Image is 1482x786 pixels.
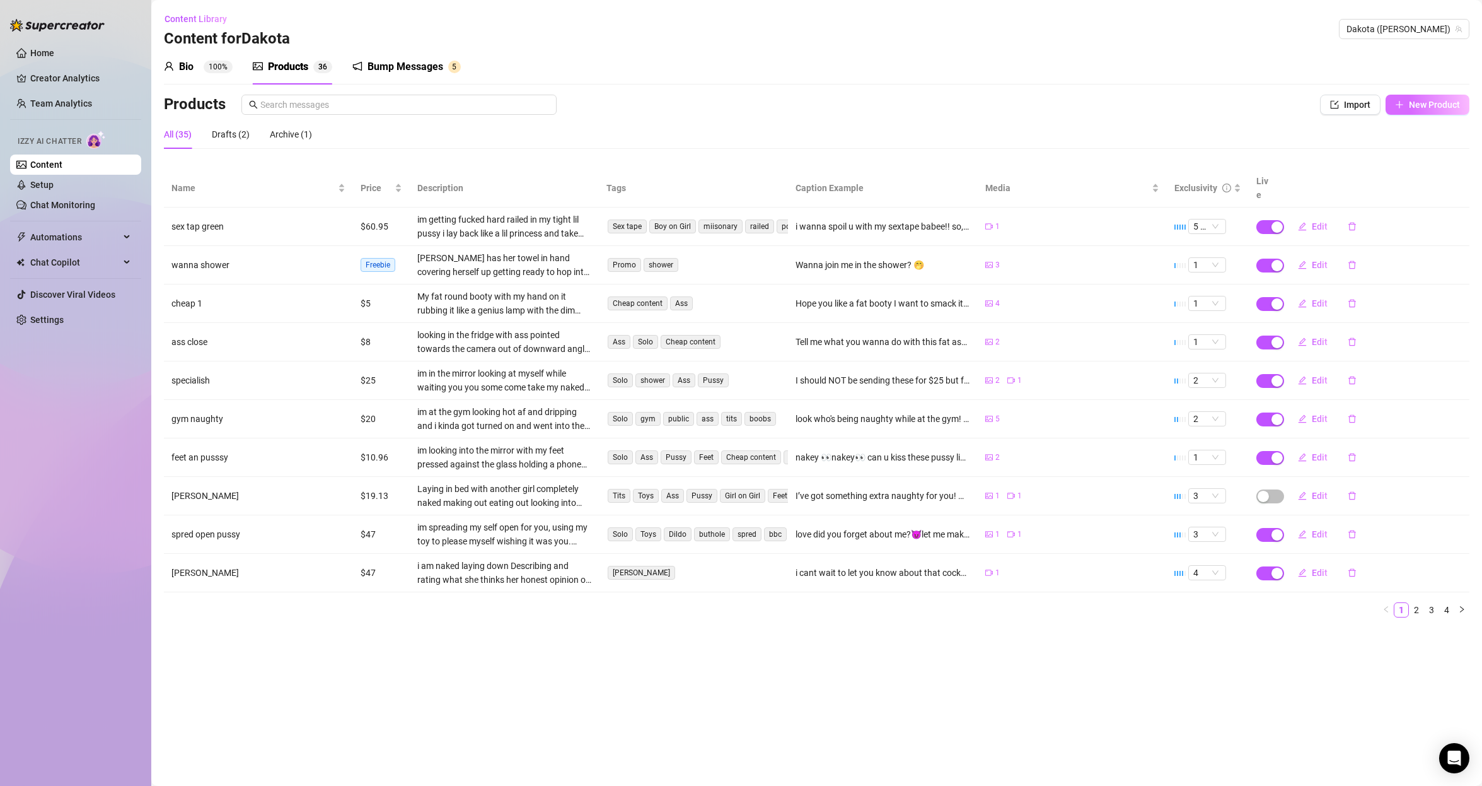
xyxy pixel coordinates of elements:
[1288,370,1338,390] button: Edit
[633,489,659,503] span: Toys
[784,450,806,464] span: Tits
[721,412,742,426] span: tits
[1193,296,1221,310] span: 1
[417,290,591,317] div: My fat round booty with my hand on it rubbing it like a genius lamp with the dim blue light glowi...
[1440,603,1454,617] a: 4
[417,443,591,471] div: im looking into the mirror with my feet pressed against the glass holding a phone taking a pictur...
[1409,602,1424,618] li: 2
[30,68,131,88] a: Creator Analytics
[1312,568,1328,578] span: Edit
[417,328,591,356] div: looking in the fridge with ass pointed towards the camera out of downward angle shot looking into...
[788,169,977,208] th: Caption Example
[253,61,263,71] span: picture
[608,527,633,541] span: Solo
[212,127,250,141] div: Drafts (2)
[1338,486,1367,506] button: delete
[1454,602,1469,618] li: Next Page
[353,169,410,208] th: Price
[1410,603,1423,617] a: 2
[1338,332,1367,352] button: delete
[985,492,993,500] span: picture
[164,246,353,284] td: wanna shower
[1458,606,1466,613] span: right
[164,127,192,141] div: All (35)
[608,373,633,387] span: Solo
[985,261,993,269] span: picture
[796,335,970,349] div: Tell me what you wanna do with this fat ass 🤭🤭
[720,489,765,503] span: Girl on Girl
[995,567,1000,579] span: 1
[985,454,993,461] span: picture
[417,520,591,548] div: im spreading my self open for you, using my toy to please myself wishing it was you. moaning and ...
[1338,255,1367,275] button: delete
[796,258,924,272] div: Wanna join me in the shower? 🤭
[417,367,591,394] div: im in the mirror looking at myself while waiting you you some come take my naked body towel on th...
[1298,337,1307,346] span: edit
[417,213,591,240] div: im getting fucked hard railed in my tight lil pussy i lay back like a lil princess and take that ...
[1288,447,1338,467] button: Edit
[661,335,721,349] span: Cheap content
[164,361,353,400] td: specialish
[732,527,761,541] span: spred
[1312,260,1328,270] span: Edit
[608,450,633,464] span: Solo
[1193,566,1221,580] span: 4
[608,335,630,349] span: Ass
[1348,261,1357,269] span: delete
[1348,299,1357,308] span: delete
[644,258,678,272] span: shower
[164,477,353,515] td: [PERSON_NAME]
[1348,453,1357,462] span: delete
[1425,603,1439,617] a: 3
[1298,376,1307,385] span: edit
[1288,293,1338,314] button: Edit
[694,450,719,464] span: Feet
[165,14,227,24] span: Content Library
[694,527,730,541] span: buthole
[995,490,1000,502] span: 1
[410,169,599,208] th: Description
[1288,486,1338,506] button: Edit
[745,220,774,233] span: railed
[721,450,781,464] span: Cheap content
[30,252,120,273] span: Chat Copilot
[268,59,308,74] div: Products
[164,554,353,592] td: [PERSON_NAME]
[1330,100,1339,109] span: import
[1312,491,1328,501] span: Edit
[995,221,1000,233] span: 1
[1379,602,1394,618] button: left
[1338,409,1367,429] button: delete
[204,61,233,73] sup: 100%
[30,180,54,190] a: Setup
[1348,337,1357,346] span: delete
[995,529,1000,541] span: 1
[608,489,630,503] span: Tits
[1439,743,1469,773] div: Open Intercom Messenger
[179,59,194,74] div: Bio
[1348,376,1357,385] span: delete
[1455,25,1462,33] span: team
[30,200,95,210] a: Chat Monitoring
[417,251,591,279] div: [PERSON_NAME] has her towel in hand covering herself up getting ready to hop into the shower to s...
[1017,490,1022,502] span: 1
[985,415,993,423] span: picture
[985,531,993,538] span: picture
[796,527,970,541] div: love did you forget about me?😈let me make you remember🖤💋
[1222,184,1231,192] span: info-circle
[164,169,353,208] th: Name
[313,61,332,73] sup: 36
[448,61,461,73] sup: 5
[1348,568,1357,577] span: delete
[985,377,993,384] span: picture
[608,566,675,580] span: [PERSON_NAME]
[1312,414,1328,424] span: Edit
[649,220,696,233] span: Boy on Girl
[1017,529,1022,541] span: 1
[30,227,120,247] span: Automations
[1288,255,1338,275] button: Edit
[16,232,26,242] span: thunderbolt
[768,489,792,503] span: Feet
[1382,606,1390,613] span: left
[995,375,1000,387] span: 2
